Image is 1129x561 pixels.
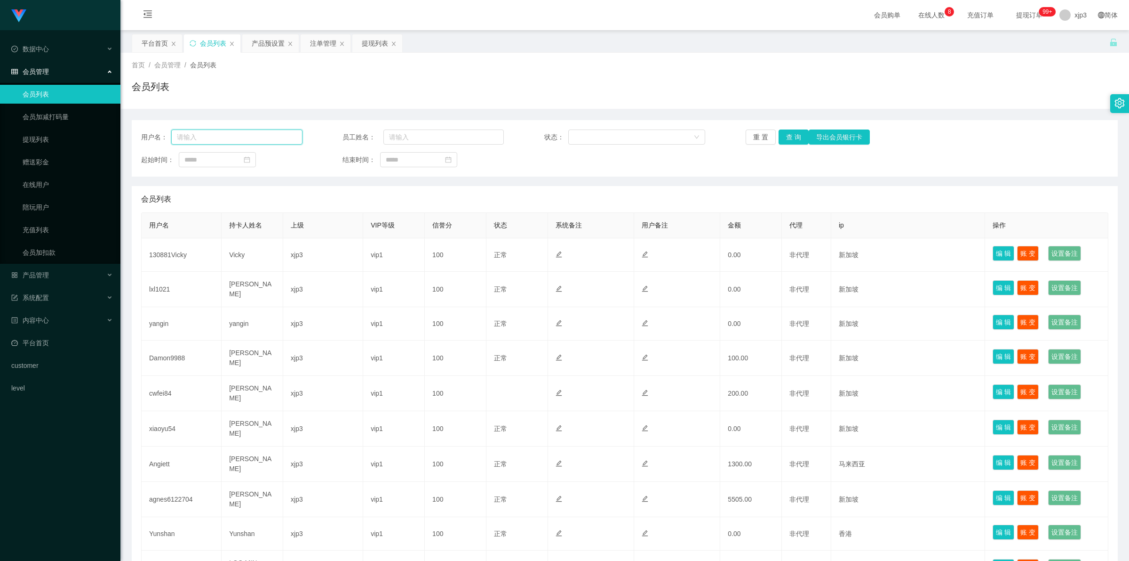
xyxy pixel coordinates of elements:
span: 会员列表 [141,194,171,205]
td: 100 [425,376,486,411]
button: 账 变 [1017,420,1039,435]
span: 正常 [494,251,507,259]
button: 设置备注 [1048,280,1081,295]
p: 8 [948,7,951,16]
span: 非代理 [789,530,809,537]
i: 图标: table [11,68,18,75]
button: 账 变 [1017,525,1039,540]
td: vip1 [363,411,425,447]
button: 设置备注 [1048,315,1081,330]
td: 200.00 [720,376,782,411]
i: 图标: close [287,41,293,47]
td: 100 [425,341,486,376]
a: 赠送彩金 [23,153,113,171]
button: 查 询 [779,130,809,145]
td: 0.00 [720,411,782,447]
td: 新加坡 [831,272,985,307]
span: 持卡人姓名 [229,221,262,229]
td: cwfei84 [142,376,222,411]
td: vip1 [363,307,425,341]
button: 账 变 [1017,384,1039,399]
i: 图标: check-circle-o [11,46,18,52]
td: [PERSON_NAME] [222,341,283,376]
span: 正常 [494,530,507,537]
button: 编 辑 [993,490,1014,505]
td: xjp3 [283,376,363,411]
i: 图标: form [11,294,18,301]
span: 非代理 [789,251,809,259]
td: 新加坡 [831,411,985,447]
a: customer [11,356,113,375]
i: 图标: edit [642,251,648,258]
td: 100 [425,238,486,272]
a: 充值列表 [23,220,113,239]
span: 金额 [728,221,741,229]
span: / [149,61,151,69]
button: 设置备注 [1048,525,1081,540]
div: 注单管理 [310,34,336,52]
h1: 会员列表 [132,80,169,94]
i: 图标: edit [642,390,648,396]
button: 编 辑 [993,246,1014,261]
td: vip1 [363,341,425,376]
button: 重 置 [746,130,776,145]
span: 用户备注 [642,221,668,229]
td: vip1 [363,238,425,272]
td: xjp3 [283,307,363,341]
button: 编 辑 [993,525,1014,540]
i: 图标: profile [11,317,18,324]
i: 图标: down [694,134,700,141]
button: 编 辑 [993,455,1014,470]
td: [PERSON_NAME] [222,272,283,307]
span: 用户名： [141,132,171,142]
i: 图标: edit [556,390,562,396]
a: 在线用户 [23,175,113,194]
button: 账 变 [1017,490,1039,505]
td: 5505.00 [720,482,782,517]
button: 编 辑 [993,420,1014,435]
td: 新加坡 [831,238,985,272]
div: 提现列表 [362,34,388,52]
span: 首页 [132,61,145,69]
td: xjp3 [283,411,363,447]
span: 正常 [494,320,507,327]
sup: 241 [1039,7,1056,16]
span: 起始时间： [141,155,179,165]
span: 系统备注 [556,221,582,229]
td: vip1 [363,272,425,307]
td: xiaoyu54 [142,411,222,447]
td: 130881Vicky [142,238,222,272]
td: yangin [222,307,283,341]
td: xjp3 [283,238,363,272]
span: 正常 [494,496,507,503]
i: 图标: edit [556,496,562,502]
span: 正常 [494,425,507,432]
i: 图标: edit [556,251,562,258]
i: 图标: edit [556,285,562,292]
div: 会员列表 [200,34,226,52]
span: 正常 [494,285,507,293]
span: 会员管理 [11,68,49,75]
a: 提现列表 [23,130,113,149]
i: 图标: close [229,41,235,47]
td: Angiett [142,447,222,482]
span: 非代理 [789,460,809,468]
button: 账 变 [1017,280,1039,295]
td: xjp3 [283,482,363,517]
button: 账 变 [1017,315,1039,330]
button: 设置备注 [1048,349,1081,364]
span: 非代理 [789,320,809,327]
i: 图标: global [1098,12,1105,18]
td: 新加坡 [831,341,985,376]
i: 图标: menu-fold [132,0,164,31]
i: 图标: edit [642,320,648,326]
button: 账 变 [1017,455,1039,470]
span: 非代理 [789,285,809,293]
td: xjp3 [283,272,363,307]
td: 100 [425,447,486,482]
input: 请输入 [383,130,503,145]
i: 图标: edit [556,320,562,326]
span: 数据中心 [11,45,49,53]
a: 会员加扣款 [23,243,113,262]
span: 会员管理 [154,61,181,69]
